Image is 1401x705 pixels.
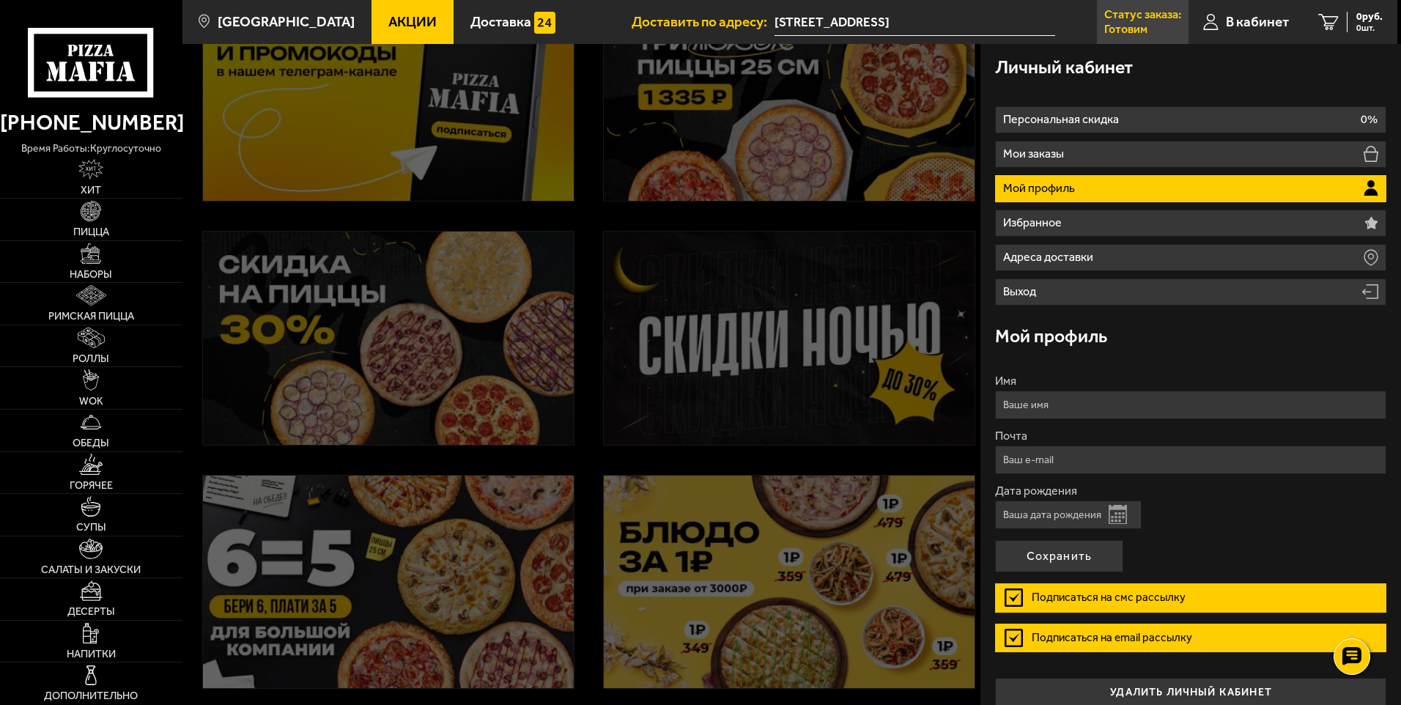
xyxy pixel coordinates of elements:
p: Готовим [1104,23,1147,35]
p: Мои заказы [1003,148,1068,160]
label: Подписаться на email рассылку [995,624,1386,653]
p: Адреса доставки [1003,251,1097,263]
span: Хит [81,185,101,196]
label: Почта [995,430,1386,442]
span: [GEOGRAPHIC_DATA] [218,15,355,29]
p: Избранное [1003,217,1065,229]
span: Пицца [73,227,109,237]
button: Открыть календарь [1109,505,1127,524]
p: 0% [1361,114,1378,125]
label: Имя [995,375,1386,387]
input: Ваша дата рождения [995,501,1142,529]
span: Римская пицца [48,311,134,322]
span: Доставка [470,15,531,29]
input: Ваш e-mail [995,446,1386,474]
span: Наборы [70,270,112,280]
span: Горячее [70,481,113,491]
input: Ваш адрес доставки [775,9,1054,36]
span: Роллы [73,354,109,364]
span: Акции [388,15,437,29]
span: WOK [79,396,103,407]
span: 0 руб. [1356,12,1383,22]
span: Напитки [67,649,116,660]
span: Дополнительно [44,691,138,701]
img: 15daf4d41897b9f0e9f617042186c801.svg [534,12,556,34]
span: Обеды [73,438,109,449]
p: Статус заказа: [1104,9,1181,21]
label: Подписаться на смс рассылку [995,583,1386,613]
h3: Мой профиль [995,328,1107,346]
span: Салаты и закуски [41,565,141,575]
span: Доставить по адресу: [632,15,775,29]
span: 0 шт. [1356,23,1383,32]
span: В кабинет [1226,15,1289,29]
p: Мой профиль [1003,182,1079,194]
button: Сохранить [995,540,1123,572]
span: Супы [76,523,106,533]
span: Десерты [67,607,115,617]
input: Ваше имя [995,391,1386,419]
p: Выход [1003,286,1040,298]
h3: Личный кабинет [995,59,1133,77]
p: Персональная скидка [1003,114,1123,125]
label: Дата рождения [995,485,1386,497]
